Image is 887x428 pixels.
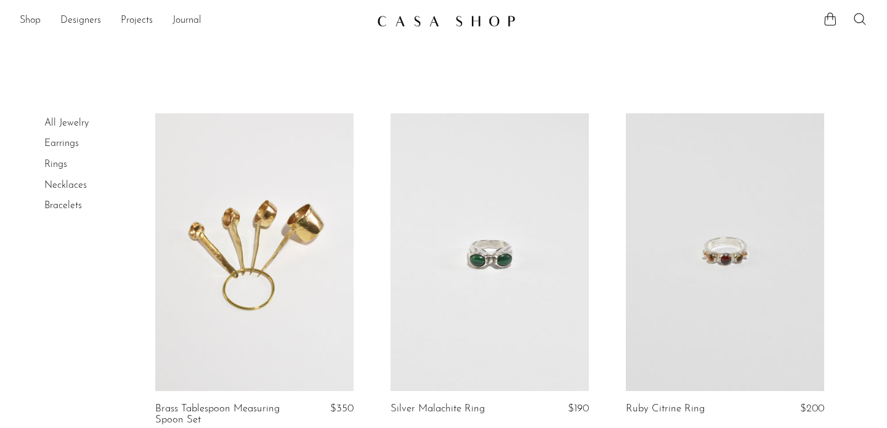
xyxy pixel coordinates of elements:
[391,403,485,414] a: Silver Malachite Ring
[121,13,153,29] a: Projects
[20,13,41,29] a: Shop
[44,201,82,211] a: Bracelets
[172,13,201,29] a: Journal
[44,139,79,148] a: Earrings
[44,159,67,169] a: Rings
[568,403,589,414] span: $190
[155,403,286,426] a: Brass Tablespoon Measuring Spoon Set
[44,118,89,128] a: All Jewelry
[800,403,824,414] span: $200
[20,10,367,31] ul: NEW HEADER MENU
[330,403,354,414] span: $350
[626,403,705,414] a: Ruby Citrine Ring
[44,180,87,190] a: Necklaces
[20,10,367,31] nav: Desktop navigation
[60,13,101,29] a: Designers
